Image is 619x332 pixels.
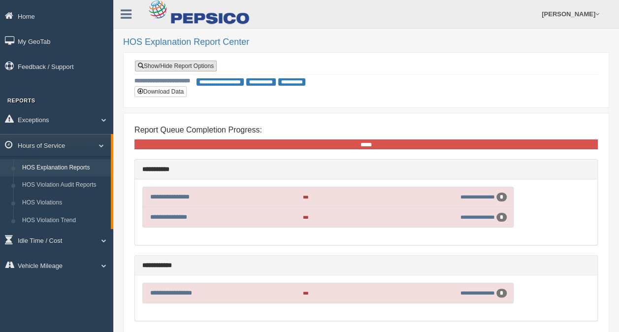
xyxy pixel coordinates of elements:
h4: Report Queue Completion Progress: [134,126,598,134]
a: HOS Violation Audit Reports [18,176,111,194]
a: HOS Violation Trend [18,212,111,230]
a: HOS Explanation Reports [18,159,111,177]
a: Show/Hide Report Options [135,61,217,71]
h2: HOS Explanation Report Center [123,37,609,47]
button: Download Data [134,86,187,97]
a: HOS Violations [18,194,111,212]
